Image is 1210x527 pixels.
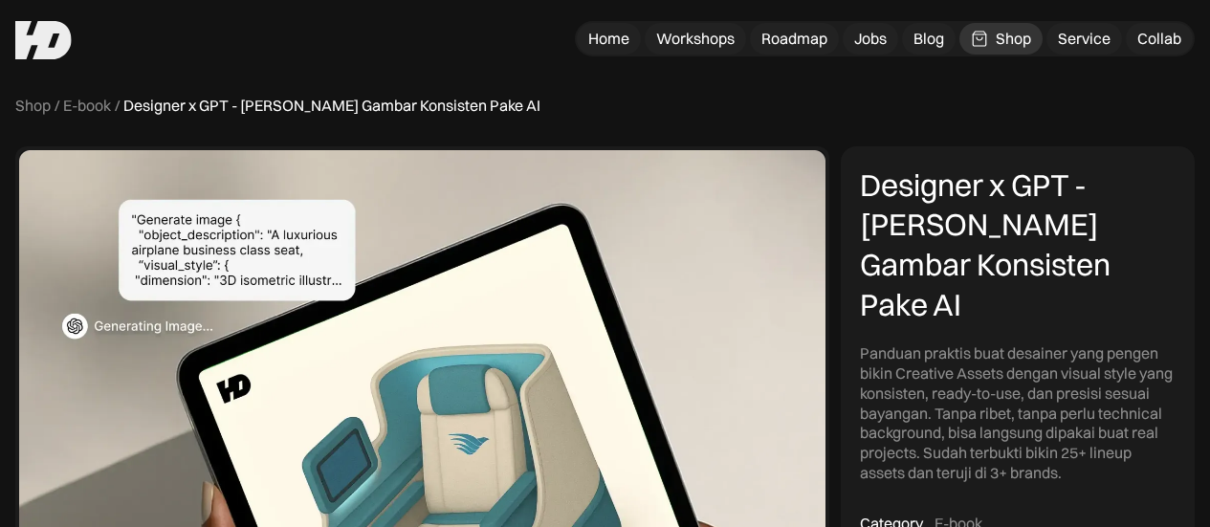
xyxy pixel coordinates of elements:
[1046,23,1122,55] a: Service
[588,29,629,49] div: Home
[959,23,1043,55] a: Shop
[854,29,887,49] div: Jobs
[645,23,746,55] a: Workshops
[860,165,1176,324] div: Designer x GPT - [PERSON_NAME] Gambar Konsisten Pake AI
[761,29,827,49] div: Roadmap
[902,23,956,55] a: Blog
[996,29,1031,49] div: Shop
[15,96,51,116] a: Shop
[1126,23,1193,55] a: Collab
[656,29,735,49] div: Workshops
[63,96,111,116] a: E-book
[115,96,120,116] div: /
[750,23,839,55] a: Roadmap
[913,29,944,49] div: Blog
[860,343,1176,483] div: Panduan praktis buat desainer yang pengen bikin Creative Assets dengan visual style yang konsiste...
[123,96,540,116] div: Designer x GPT - [PERSON_NAME] Gambar Konsisten Pake AI
[577,23,641,55] a: Home
[1058,29,1111,49] div: Service
[55,96,59,116] div: /
[1137,29,1181,49] div: Collab
[843,23,898,55] a: Jobs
